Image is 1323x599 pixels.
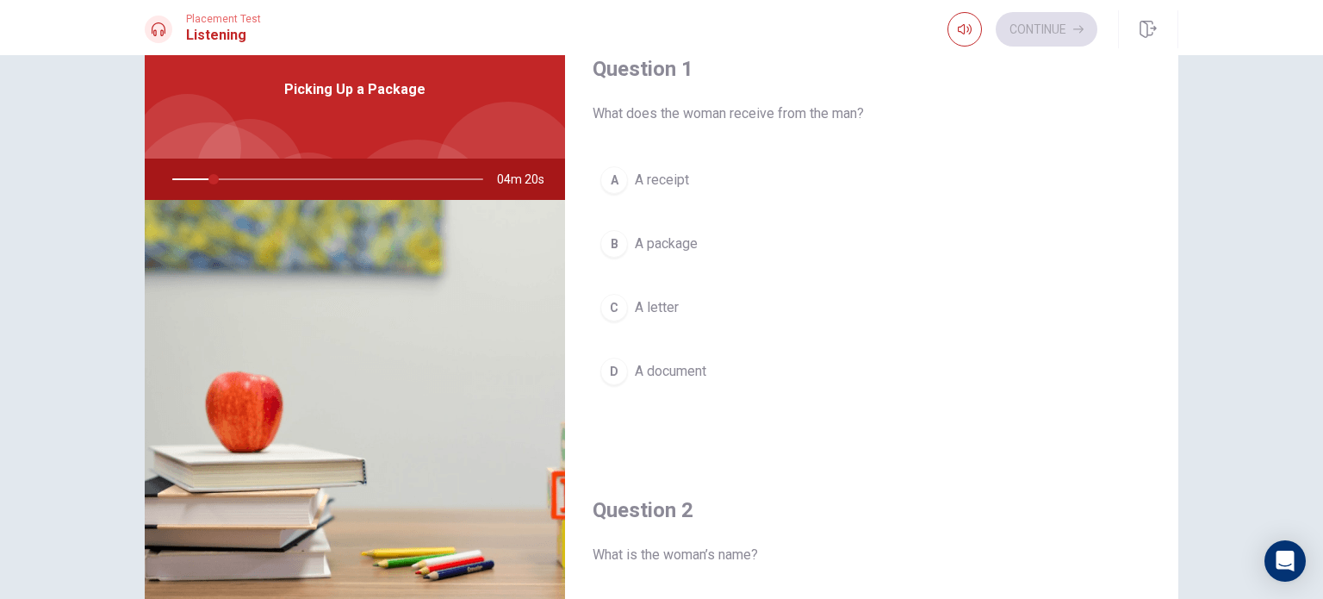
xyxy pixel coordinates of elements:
[600,294,628,321] div: C
[186,25,261,46] h1: Listening
[593,350,1151,393] button: DA document
[593,159,1151,202] button: AA receipt
[497,159,558,200] span: 04m 20s
[284,79,425,100] span: Picking Up a Package
[635,234,698,254] span: A package
[593,286,1151,329] button: CA letter
[635,170,689,190] span: A receipt
[593,545,1151,565] span: What is the woman’s name?
[600,358,628,385] div: D
[1264,540,1306,582] div: Open Intercom Messenger
[635,297,679,318] span: A letter
[600,166,628,194] div: A
[593,55,1151,83] h4: Question 1
[593,103,1151,124] span: What does the woman receive from the man?
[593,496,1151,524] h4: Question 2
[593,222,1151,265] button: BA package
[186,13,261,25] span: Placement Test
[600,230,628,258] div: B
[635,361,706,382] span: A document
